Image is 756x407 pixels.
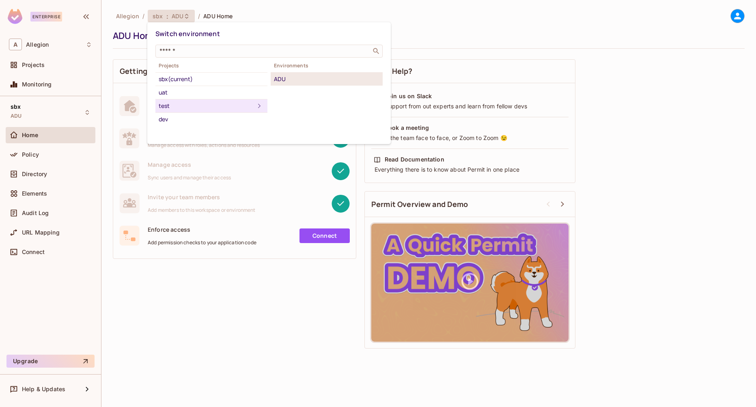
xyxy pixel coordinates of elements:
[159,101,254,111] div: test
[155,29,220,38] span: Switch environment
[271,62,383,69] span: Environments
[159,88,264,97] div: uat
[274,74,379,84] div: ADU
[159,74,264,84] div: sbx (current)
[155,62,267,69] span: Projects
[159,114,264,124] div: dev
